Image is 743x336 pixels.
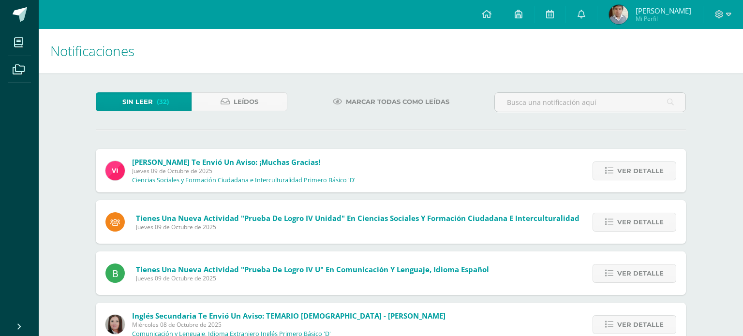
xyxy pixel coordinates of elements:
[136,264,489,274] span: Tienes una nueva actividad "Prueba de logro IV U" En Comunicación y Lenguaje, Idioma Español
[50,42,134,60] span: Notificaciones
[136,223,580,231] span: Jueves 09 de Octubre de 2025
[321,92,461,111] a: Marcar todas como leídas
[617,162,664,180] span: Ver detalle
[132,176,356,184] p: Ciencias Sociales y Formación Ciudadana e Interculturalidad Primero Básico 'D'
[132,167,356,175] span: Jueves 09 de Octubre de 2025
[105,315,125,334] img: 8af0450cf43d44e38c4a1497329761f3.png
[136,213,580,223] span: Tienes una nueva actividad "Prueba de Logro IV Unidad" En Ciencias Sociales y Formación Ciudadana...
[617,316,664,334] span: Ver detalle
[636,6,691,15] span: [PERSON_NAME]
[234,93,258,111] span: Leídos
[136,274,489,282] span: Jueves 09 de Octubre de 2025
[157,93,169,111] span: (32)
[636,15,691,23] span: Mi Perfil
[192,92,287,111] a: Leídos
[122,93,153,111] span: Sin leer
[346,93,449,111] span: Marcar todas como leídas
[609,5,628,24] img: fa3ee579a16075afe409a863d26d9a77.png
[96,92,192,111] a: Sin leer(32)
[132,311,446,321] span: Inglés Secundaria te envió un aviso: TEMARIO [DEMOGRAPHIC_DATA] - [PERSON_NAME]
[105,161,125,180] img: bd6d0aa147d20350c4821b7c643124fa.png
[617,213,664,231] span: Ver detalle
[132,321,446,329] span: Miércoles 08 de Octubre de 2025
[132,157,320,167] span: [PERSON_NAME] te envió un aviso: ¡Muchas gracias!
[617,264,664,282] span: Ver detalle
[495,93,685,112] input: Busca una notificación aquí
